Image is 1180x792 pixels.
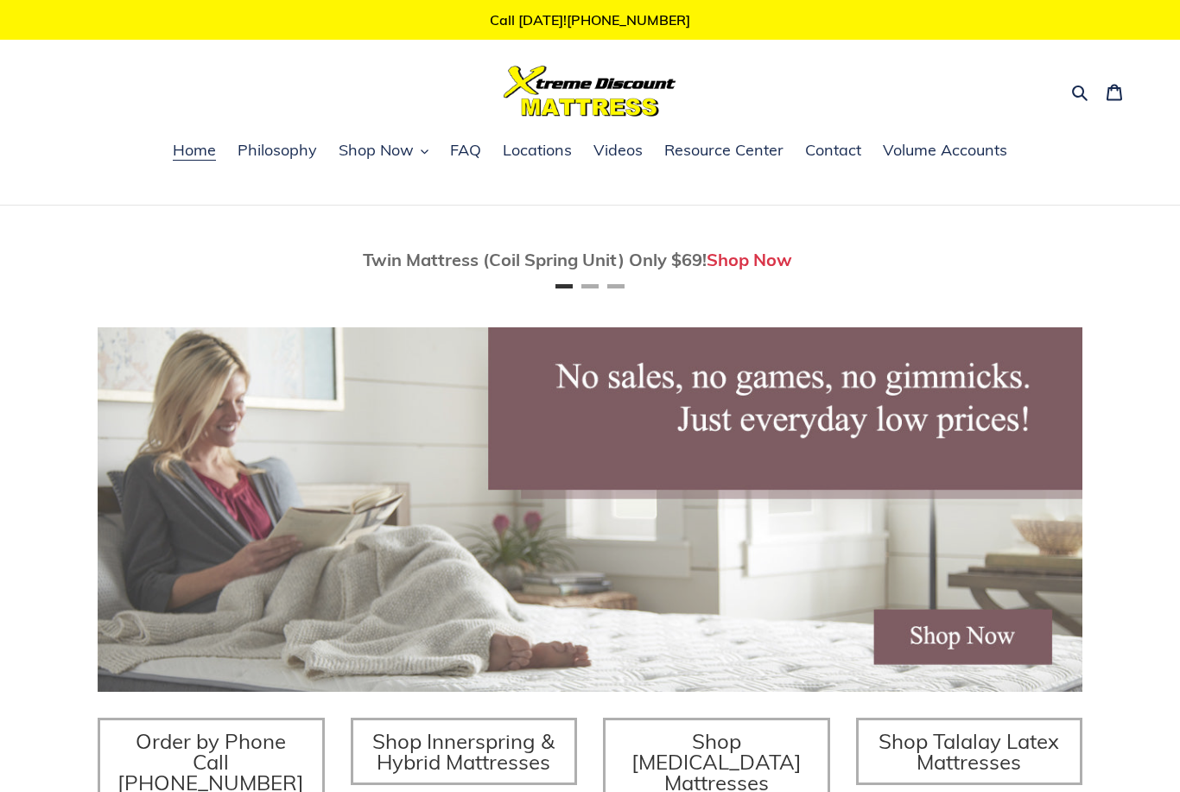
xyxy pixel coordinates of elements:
[707,249,792,270] a: Shop Now
[173,140,216,161] span: Home
[607,284,625,288] button: Page 3
[330,138,437,164] button: Shop Now
[656,138,792,164] a: Resource Center
[593,140,643,161] span: Videos
[351,718,578,785] a: Shop Innerspring & Hybrid Mattresses
[164,138,225,164] a: Home
[581,284,599,288] button: Page 2
[664,140,783,161] span: Resource Center
[98,327,1082,692] img: herobannermay2022-1652879215306_1200x.jpg
[494,138,580,164] a: Locations
[874,138,1016,164] a: Volume Accounts
[363,249,707,270] span: Twin Mattress (Coil Spring Unit) Only $69!
[883,140,1007,161] span: Volume Accounts
[450,140,481,161] span: FAQ
[879,728,1059,775] span: Shop Talalay Latex Mattresses
[339,140,414,161] span: Shop Now
[856,718,1083,785] a: Shop Talalay Latex Mattresses
[504,66,676,117] img: Xtreme Discount Mattress
[555,284,573,288] button: Page 1
[805,140,861,161] span: Contact
[796,138,870,164] a: Contact
[503,140,572,161] span: Locations
[441,138,490,164] a: FAQ
[585,138,651,164] a: Videos
[567,11,690,29] a: [PHONE_NUMBER]
[229,138,326,164] a: Philosophy
[238,140,317,161] span: Philosophy
[372,728,555,775] span: Shop Innerspring & Hybrid Mattresses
